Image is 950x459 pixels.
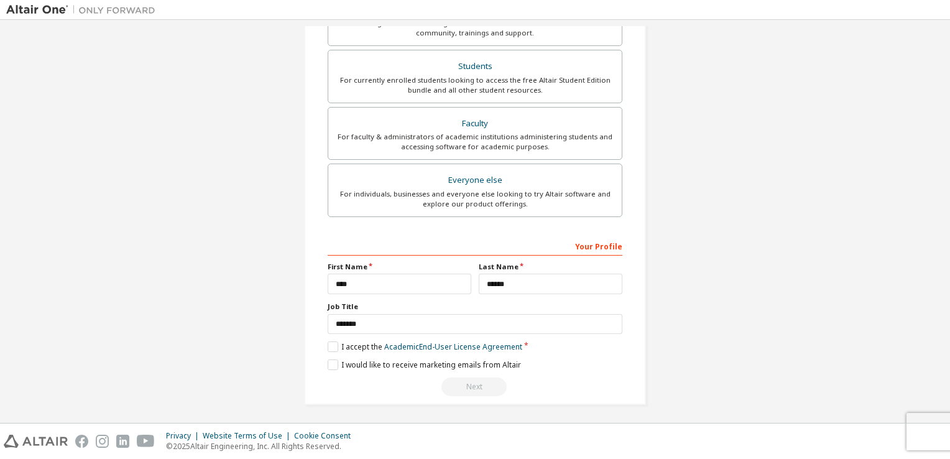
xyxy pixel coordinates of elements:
[166,431,203,441] div: Privacy
[336,172,614,189] div: Everyone else
[336,115,614,132] div: Faculty
[4,435,68,448] img: altair_logo.svg
[336,75,614,95] div: For currently enrolled students looking to access the free Altair Student Edition bundle and all ...
[328,378,622,396] div: Read and acccept EULA to continue
[137,435,155,448] img: youtube.svg
[479,262,622,272] label: Last Name
[203,431,294,441] div: Website Terms of Use
[6,4,162,16] img: Altair One
[328,341,522,352] label: I accept the
[336,132,614,152] div: For faculty & administrators of academic institutions administering students and accessing softwa...
[328,236,622,256] div: Your Profile
[116,435,129,448] img: linkedin.svg
[336,18,614,38] div: For existing customers looking to access software downloads, HPC resources, community, trainings ...
[384,341,522,352] a: Academic End-User License Agreement
[328,359,521,370] label: I would like to receive marketing emails from Altair
[294,431,358,441] div: Cookie Consent
[328,302,622,312] label: Job Title
[328,262,471,272] label: First Name
[336,189,614,209] div: For individuals, businesses and everyone else looking to try Altair software and explore our prod...
[166,441,358,452] p: © 2025 Altair Engineering, Inc. All Rights Reserved.
[336,58,614,75] div: Students
[96,435,109,448] img: instagram.svg
[75,435,88,448] img: facebook.svg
